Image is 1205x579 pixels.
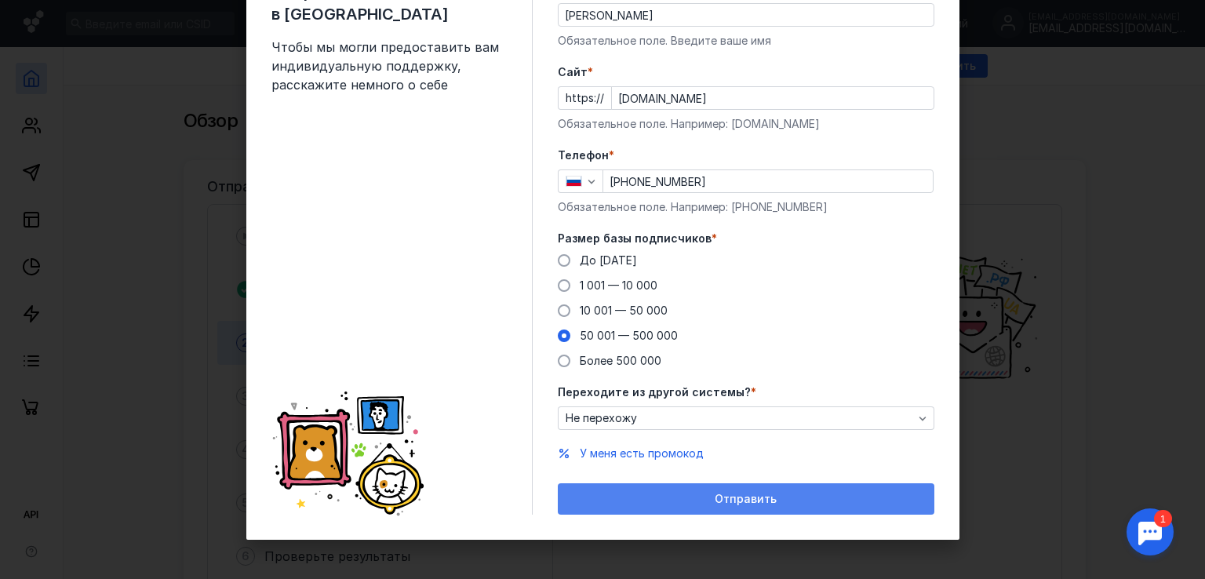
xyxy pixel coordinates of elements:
[35,9,53,27] div: 1
[580,253,637,267] span: До [DATE]
[566,412,637,425] span: Не перехожу
[558,147,609,163] span: Телефон
[558,231,712,246] span: Размер базы подписчиков
[558,199,934,215] div: Обязательное поле. Например: [PHONE_NUMBER]
[558,116,934,132] div: Обязательное поле. Например: [DOMAIN_NAME]
[580,279,657,292] span: 1 001 — 10 000
[715,493,777,506] span: Отправить
[558,64,588,80] span: Cайт
[580,329,678,342] span: 50 001 — 500 000
[558,483,934,515] button: Отправить
[558,384,751,400] span: Переходите из другой системы?
[580,446,704,460] span: У меня есть промокод
[580,446,704,461] button: У меня есть промокод
[580,304,668,317] span: 10 001 — 50 000
[558,406,934,430] button: Не перехожу
[580,354,661,367] span: Более 500 000
[271,38,507,94] span: Чтобы мы могли предоставить вам индивидуальную поддержку, расскажите немного о себе
[558,33,934,49] div: Обязательное поле. Введите ваше имя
